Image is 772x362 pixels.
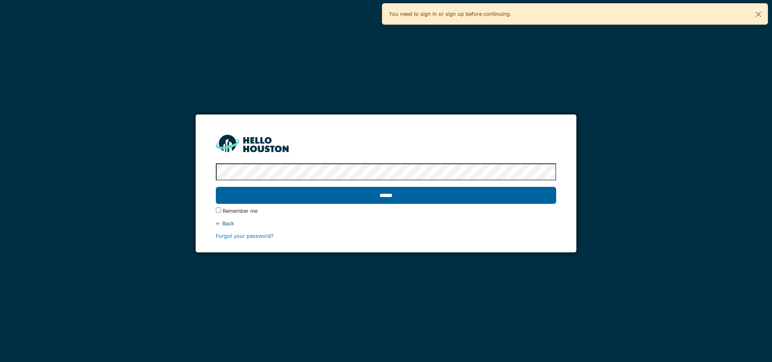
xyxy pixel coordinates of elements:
[216,220,556,227] div: ← Back
[216,233,274,239] a: Forgot your password?
[749,4,768,25] button: Close
[382,3,768,25] div: You need to sign in or sign up before continuing.
[216,135,289,152] img: HH_line-BYnF2_Hg.png
[223,207,257,215] label: Remember me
